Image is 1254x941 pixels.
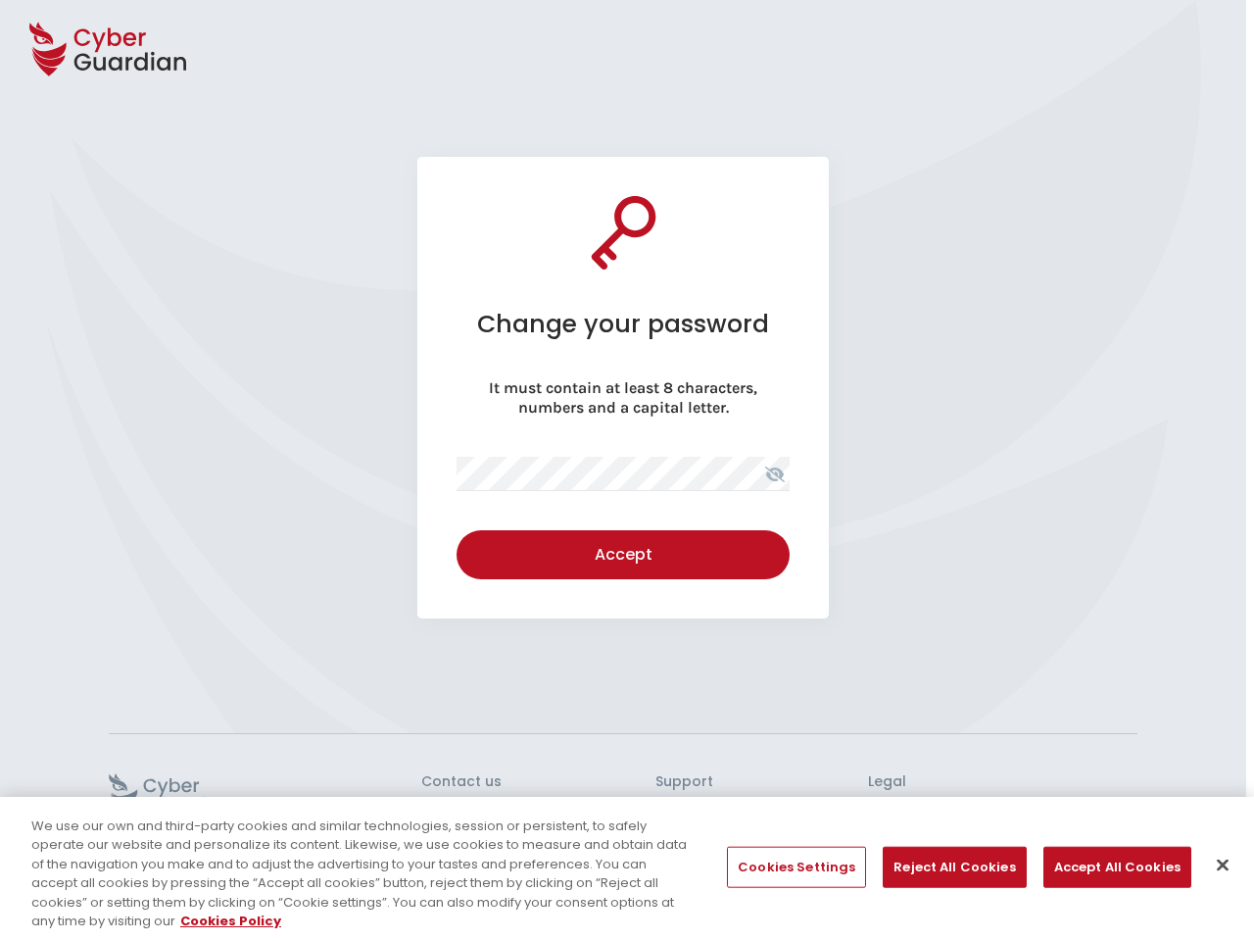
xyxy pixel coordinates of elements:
[1201,844,1244,887] button: Close
[1043,847,1191,888] button: Accept All Cookies
[883,847,1026,888] button: Reject All Cookies
[180,912,281,930] a: More information about your privacy, opens in a new tab
[31,817,690,931] div: We use our own and third-party cookies and similar technologies, session or persistent, to safely...
[727,847,866,888] button: Cookies Settings, Opens the preference center dialog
